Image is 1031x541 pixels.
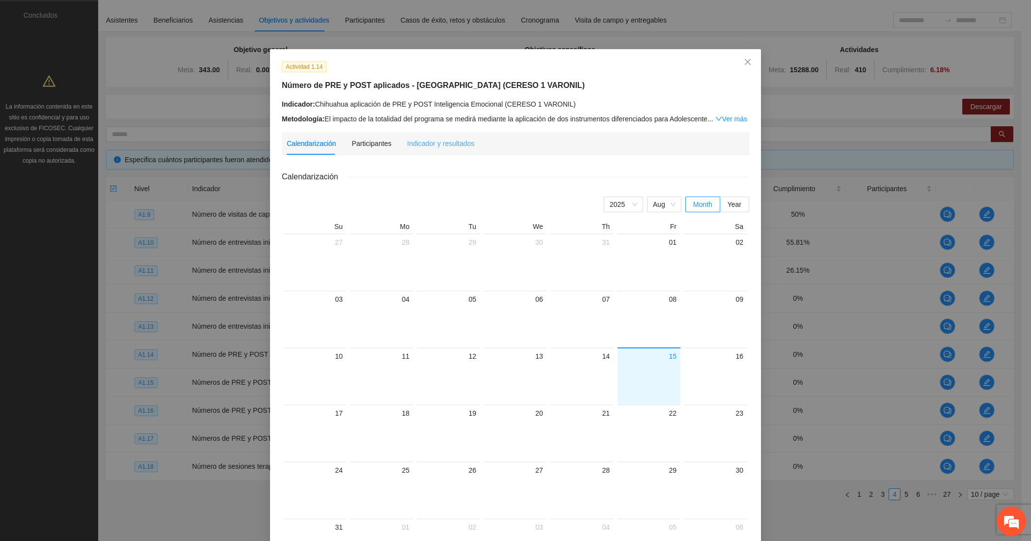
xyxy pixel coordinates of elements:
div: El impacto de la totalidad del programa se medirá mediante la aplicación de dos instrumentos dife... [282,114,749,124]
div: 23 [688,407,743,419]
div: 28 [555,464,610,476]
td: 2025-08-05 [415,290,482,347]
td: 2025-08-08 [616,290,682,347]
span: close [744,58,752,66]
span: down [715,115,722,122]
th: Fr [616,222,682,233]
td: 2025-08-10 [282,347,349,404]
div: 07 [555,293,610,305]
td: 2025-08-21 [549,404,616,461]
div: 29 [622,464,677,476]
td: 2025-08-02 [682,233,749,290]
td: 2025-08-28 [549,461,616,518]
div: 18 [354,407,409,419]
div: 21 [555,407,610,419]
td: 2025-08-06 [482,290,549,347]
span: Month [693,200,712,208]
td: 2025-07-29 [415,233,482,290]
div: 10 [288,350,343,362]
div: 06 [688,521,743,533]
strong: Metodología: [282,115,325,123]
div: 31 [288,521,343,533]
td: 2025-07-27 [282,233,349,290]
td: 2025-08-27 [482,461,549,518]
th: Mo [349,222,415,233]
div: 03 [288,293,343,305]
a: Expand [715,115,747,123]
th: Tu [415,222,482,233]
td: 2025-07-28 [349,233,415,290]
div: 12 [421,350,476,362]
div: Minimizar ventana de chat en vivo [161,5,185,28]
span: Year [728,200,741,208]
div: 28 [354,236,409,248]
div: 17 [288,407,343,419]
div: 09 [688,293,743,305]
div: 03 [488,521,543,533]
div: 05 [622,521,677,533]
th: We [482,222,549,233]
td: 2025-08-12 [415,347,482,404]
div: 05 [421,293,476,305]
button: Close [734,49,761,76]
div: 06 [488,293,543,305]
td: 2025-08-26 [415,461,482,518]
div: 01 [354,521,409,533]
th: Sa [682,222,749,233]
td: 2025-08-04 [349,290,415,347]
span: Calendarización [282,171,346,183]
div: 27 [288,236,343,248]
div: 04 [354,293,409,305]
textarea: Escriba su mensaje y pulse “Intro” [5,268,187,303]
div: 02 [421,521,476,533]
div: 04 [555,521,610,533]
div: 11 [354,350,409,362]
div: 16 [688,350,743,362]
div: Indicador y resultados [407,138,474,149]
td: 2025-08-23 [682,404,749,461]
div: 30 [688,464,743,476]
div: 15 [622,350,677,362]
div: 19 [421,407,476,419]
div: 24 [288,464,343,476]
strong: Indicador: [282,100,315,108]
td: 2025-07-31 [549,233,616,290]
td: 2025-08-22 [616,404,682,461]
span: Actividad 1.14 [282,61,326,72]
td: 2025-08-29 [616,461,682,518]
td: 2025-08-19 [415,404,482,461]
td: 2025-08-20 [482,404,549,461]
div: 29 [421,236,476,248]
h5: Número de PRE y POST aplicados - [GEOGRAPHIC_DATA] (CERESO 1 VARONIL) [282,80,749,91]
span: ... [707,115,713,123]
td: 2025-08-30 [682,461,749,518]
td: 2025-08-16 [682,347,749,404]
td: 2025-08-03 [282,290,349,347]
td: 2025-08-01 [616,233,682,290]
td: 2025-08-25 [349,461,415,518]
div: 13 [488,350,543,362]
td: 2025-07-30 [482,233,549,290]
td: 2025-08-17 [282,404,349,461]
th: Su [282,222,349,233]
div: 20 [488,407,543,419]
th: Th [549,222,616,233]
div: Calendarización [287,138,336,149]
div: 25 [354,464,409,476]
div: Chihuahua aplicación de PRE y POST Inteligencia Emocional (CERESO 1 VARONIL) [282,99,749,110]
div: 31 [555,236,610,248]
span: Estamos en línea. [57,131,136,230]
div: 02 [688,236,743,248]
td: 2025-08-07 [549,290,616,347]
span: 2025 [610,197,637,212]
td: 2025-08-13 [482,347,549,404]
div: 30 [488,236,543,248]
div: Chatee con nosotros ahora [51,50,165,63]
td: 2025-08-14 [549,347,616,404]
span: Aug [653,197,676,212]
div: Participantes [352,138,391,149]
div: 08 [622,293,677,305]
div: 22 [622,407,677,419]
div: 01 [622,236,677,248]
div: 14 [555,350,610,362]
